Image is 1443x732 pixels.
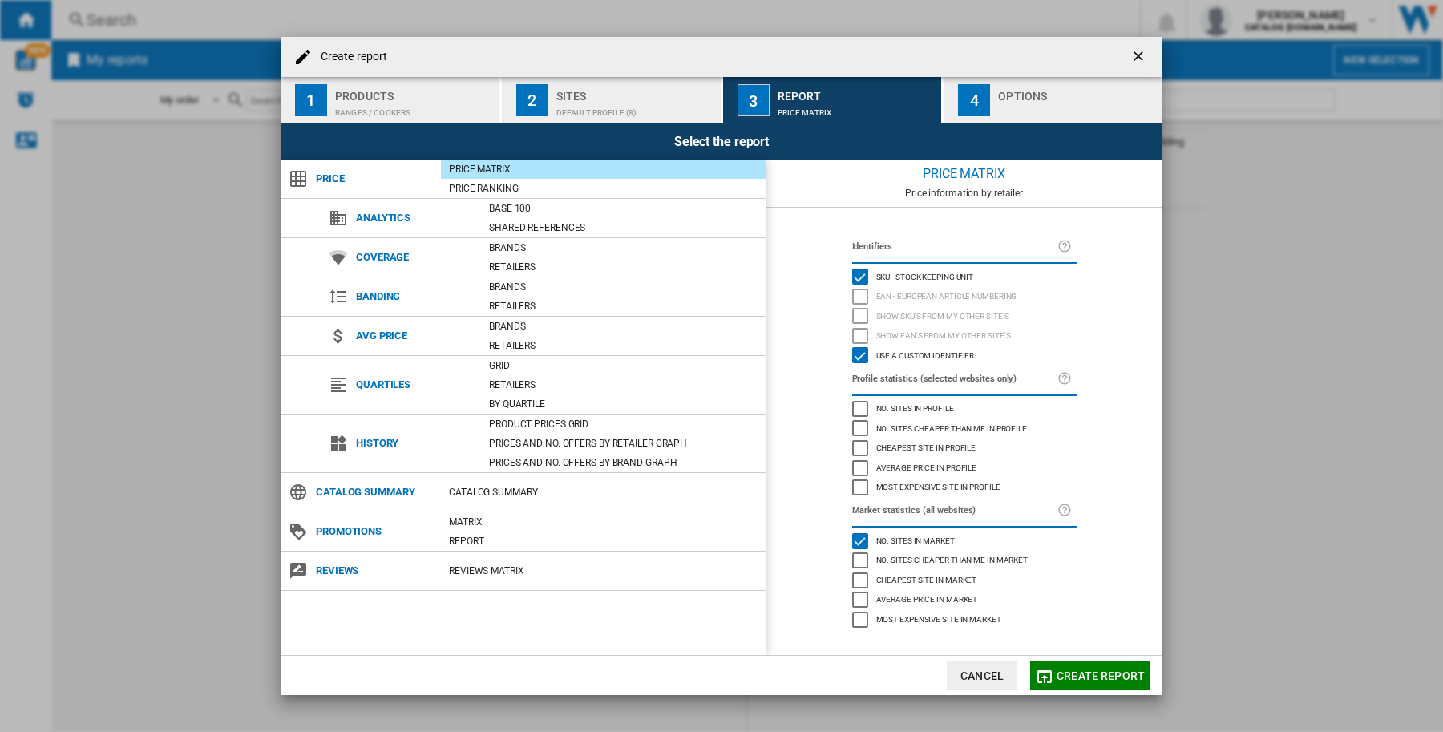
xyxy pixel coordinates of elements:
span: Banding [348,285,481,308]
span: Reviews [308,560,441,582]
span: Cheapest site in market [876,573,977,584]
span: No. sites in market [876,534,955,545]
span: Price [308,168,441,190]
div: 4 [958,84,990,116]
div: Prices and No. offers by brand graph [481,455,766,471]
div: Brands [481,318,766,334]
md-checkbox: Cheapest site in market [852,570,1077,590]
md-checkbox: Average price in market [852,590,1077,610]
div: Product prices grid [481,416,766,432]
div: Sites [556,83,714,100]
div: Brands [481,279,766,295]
div: Default profile (8) [556,100,714,117]
md-checkbox: Show SKU'S from my other site's [852,306,1077,326]
div: Options [998,83,1156,100]
span: Promotions [308,520,441,543]
div: By quartile [481,396,766,412]
md-checkbox: Most expensive site in profile [852,478,1077,498]
label: Market statistics (all websites) [852,502,1057,520]
div: Price Matrix [441,161,766,177]
span: Use a custom identifier [876,349,975,360]
button: 4 Options [944,77,1162,123]
button: Create report [1030,661,1150,690]
md-checkbox: Average price in profile [852,458,1077,478]
ng-md-icon: getI18NText('BUTTONS.CLOSE_DIALOG') [1130,48,1150,67]
button: 1 Products Ranges / cookers [281,77,501,123]
div: Ranges / cookers [335,100,493,117]
md-checkbox: Most expensive site in market [852,609,1077,629]
div: Grid [481,358,766,374]
button: 2 Sites Default profile (8) [502,77,722,123]
span: Average price in market [876,592,978,604]
div: Base 100 [481,200,766,216]
div: REVIEWS Matrix [441,563,766,579]
span: Avg price [348,325,481,347]
div: Products [335,83,493,100]
span: Analytics [348,207,481,229]
div: Shared references [481,220,766,236]
div: Catalog Summary [441,484,766,500]
div: 3 [738,84,770,116]
md-checkbox: No. sites cheaper than me in market [852,551,1077,571]
div: Report [778,83,936,100]
div: Retailers [481,338,766,354]
md-checkbox: Cheapest site in profile [852,439,1077,459]
span: No. sites cheaper than me in market [876,553,1029,564]
span: Create report [1057,669,1145,682]
span: EAN - European Article Numbering [876,289,1017,301]
span: Cheapest site in profile [876,441,976,452]
md-checkbox: No. sites in market [852,531,1077,551]
span: No. sites in profile [876,402,954,413]
span: Show SKU'S from my other site's [876,309,1009,321]
div: Retailers [481,298,766,314]
span: Catalog Summary [308,481,441,504]
div: Retailers [481,377,766,393]
div: Report [441,533,766,549]
span: Most expensive site in profile [876,480,1000,491]
button: getI18NText('BUTTONS.CLOSE_DIALOG') [1124,41,1156,73]
div: 2 [516,84,548,116]
div: Price Matrix [778,100,936,117]
div: Price Matrix [766,160,1162,188]
label: Identifiers [852,238,1057,256]
span: Coverage [348,246,481,269]
div: Prices and No. offers by retailer graph [481,435,766,451]
span: Most expensive site in market [876,613,1001,624]
div: Price Ranking [441,180,766,196]
span: History [348,432,481,455]
div: 1 [295,84,327,116]
span: Show EAN's from my other site's [876,329,1011,340]
md-checkbox: No. sites cheaper than me in profile [852,419,1077,439]
div: Price information by retailer [766,188,1162,199]
span: Average price in profile [876,461,977,472]
button: Cancel [947,661,1017,690]
div: Brands [481,240,766,256]
md-checkbox: Use a custom identifier [852,346,1077,366]
h4: Create report [313,49,387,65]
button: 3 Report Price Matrix [723,77,944,123]
md-checkbox: SKU - Stock Keeping Unit [852,267,1077,287]
span: No. sites cheaper than me in profile [876,422,1027,433]
md-checkbox: EAN - European Article Numbering [852,287,1077,307]
md-checkbox: Show EAN's from my other site's [852,326,1077,346]
div: Retailers [481,259,766,275]
div: Matrix [441,514,766,530]
label: Profile statistics (selected websites only) [852,370,1057,388]
span: Quartiles [348,374,481,396]
md-checkbox: No. sites in profile [852,399,1077,419]
div: Select the report [281,123,1162,160]
span: SKU - Stock Keeping Unit [876,270,974,281]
